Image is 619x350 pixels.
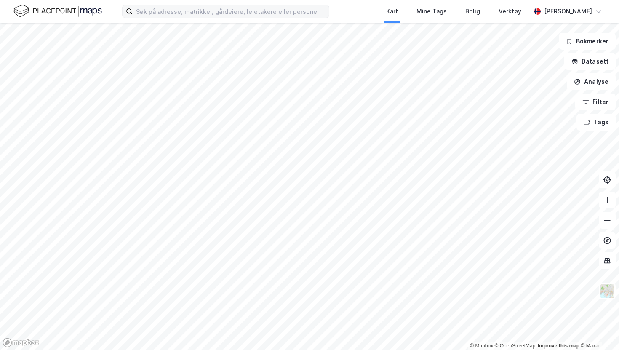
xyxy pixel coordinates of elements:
[577,310,619,350] div: Kontrollprogram for chat
[386,6,398,16] div: Kart
[559,33,616,50] button: Bokmerker
[567,73,616,90] button: Analyse
[13,4,102,19] img: logo.f888ab2527a4732fd821a326f86c7f29.svg
[495,343,536,349] a: OpenStreetMap
[577,310,619,350] iframe: Chat Widget
[564,53,616,70] button: Datasett
[575,94,616,110] button: Filter
[3,338,40,347] a: Mapbox homepage
[470,343,493,349] a: Mapbox
[465,6,480,16] div: Bolig
[416,6,447,16] div: Mine Tags
[576,114,616,131] button: Tags
[538,343,579,349] a: Improve this map
[499,6,521,16] div: Verktøy
[544,6,592,16] div: [PERSON_NAME]
[133,5,329,18] input: Søk på adresse, matrikkel, gårdeiere, leietakere eller personer
[599,283,615,299] img: Z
